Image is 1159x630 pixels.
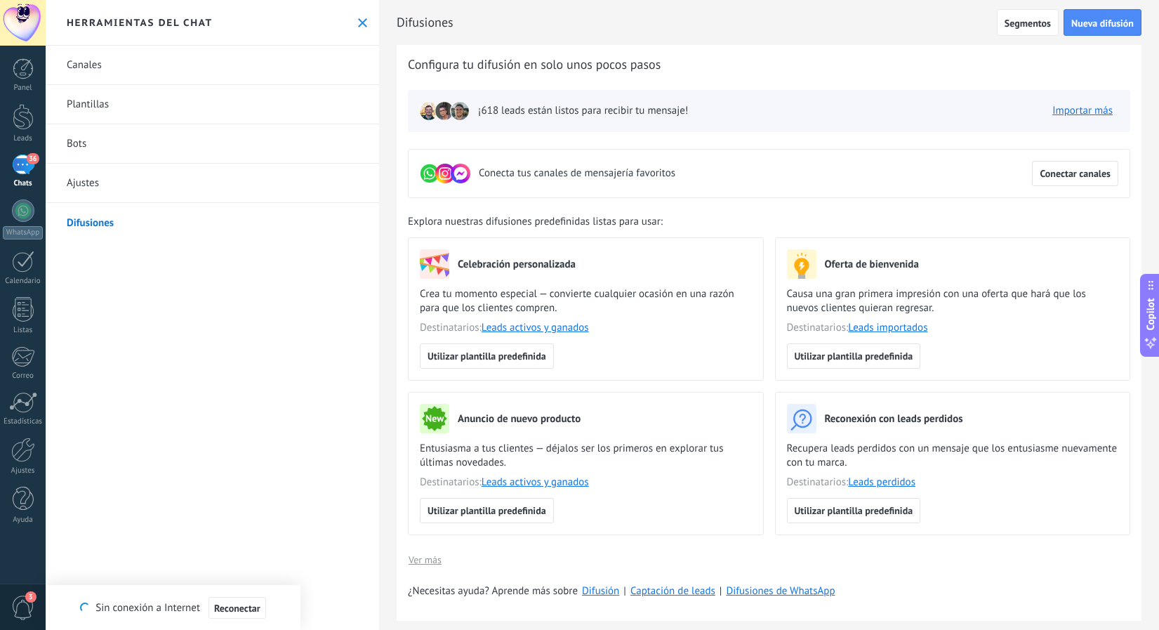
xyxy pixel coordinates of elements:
h3: Celebración personalizada [458,258,576,271]
span: ¡618 leads están listos para recibir tu mensaje! [478,104,688,118]
div: Correo [3,372,44,381]
span: Copilot [1144,298,1158,330]
span: Nueva difusión [1071,18,1134,28]
button: Nueva difusión [1064,9,1141,36]
span: Explora nuestras difusiones predefinidas listas para usar: [408,215,663,229]
button: Utilizar plantilla predefinida [420,498,554,523]
span: Ver más [409,555,442,565]
span: Entusiasma a tus clientes — déjalos ser los primeros en explorar tus últimas novedades. [420,442,752,470]
span: Segmentos [1005,18,1051,28]
a: Difusión [582,584,619,598]
a: Bots [46,124,379,164]
div: Sin conexión a Internet [80,596,265,619]
span: Utilizar plantilla predefinida [428,506,546,516]
a: Importar más [1052,104,1113,117]
span: 36 [27,153,39,164]
a: Difusiones de WhatsApp [726,584,835,598]
div: Panel [3,84,44,93]
a: Plantillas [46,85,379,124]
span: Conecta tus canales de mensajería favoritos [479,166,675,181]
div: WhatsApp [3,226,43,239]
span: Destinatarios: [787,475,1119,490]
h2: Herramientas del chat [67,16,213,29]
span: Utilizar plantilla predefinida [428,351,546,361]
img: leadIcon [419,101,439,121]
div: Ayuda [3,516,44,525]
span: Configura tu difusión en solo unos pocos pasos [408,56,661,73]
div: Leads [3,134,44,143]
a: Difusiones [46,203,379,242]
h3: Oferta de bienvenida [825,258,919,271]
span: 3 [25,591,37,603]
span: ¿Necesitas ayuda? Aprende más sobre [408,584,578,598]
button: Importar más [1046,100,1119,122]
span: Destinatarios: [420,475,752,490]
span: Recupera leads perdidos con un mensaje que los entusiasme nuevamente con tu marca. [787,442,1119,470]
h3: Reconexión con leads perdidos [825,412,963,426]
a: Captación de leads [630,584,715,598]
button: Utilizar plantilla predefinida [420,343,554,369]
span: Causa una gran primera impresión con una oferta que hará que los nuevos clientes quieran regresar. [787,287,1119,315]
span: Utilizar plantilla predefinida [795,506,913,516]
h2: Difusiones [397,8,997,37]
div: Listas [3,326,44,335]
div: Ajustes [3,466,44,475]
span: Destinatarios: [787,321,1119,335]
div: Estadísticas [3,417,44,426]
span: Destinatarios: [420,321,752,335]
button: Segmentos [997,9,1059,36]
a: Leads importados [848,321,927,334]
div: Calendario [3,277,44,286]
button: Ver más [408,549,442,570]
button: Utilizar plantilla predefinida [787,343,921,369]
span: Crea tu momento especial — convierte cualquier ocasión en una razón para que los clientes compren. [420,287,752,315]
a: Leads perdidos [848,475,915,489]
div: Chats [3,179,44,188]
img: leadIcon [450,101,470,121]
h3: Anuncio de nuevo producto [458,412,581,426]
a: Leads activos y ganados [482,475,589,489]
a: Ajustes [46,164,379,203]
span: Conectar canales [1040,169,1111,178]
button: Reconectar [208,597,266,619]
button: Utilizar plantilla predefinida [787,498,921,523]
a: Canales [46,46,379,85]
div: | | [408,584,1130,598]
a: Leads activos y ganados [482,321,589,334]
img: leadIcon [435,101,454,121]
button: Conectar canales [1032,161,1118,186]
span: Utilizar plantilla predefinida [795,351,913,361]
span: Reconectar [214,603,260,613]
